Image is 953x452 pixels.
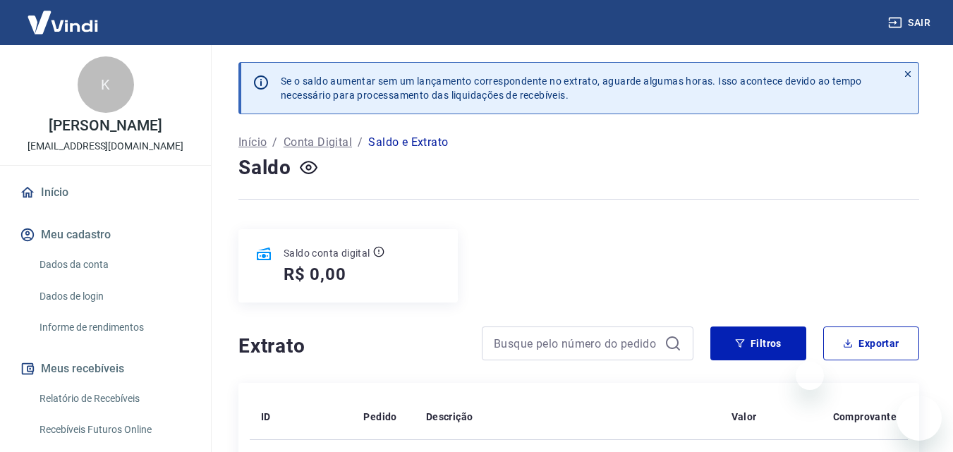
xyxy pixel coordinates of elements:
h4: Saldo [238,154,291,182]
h4: Extrato [238,332,465,360]
button: Filtros [710,326,806,360]
a: Dados de login [34,282,194,311]
p: Descrição [426,410,473,424]
p: Comprovante [833,410,897,424]
p: Saldo e Extrato [368,134,448,151]
a: Conta Digital [284,134,352,151]
iframe: Fechar mensagem [796,362,824,390]
div: K [78,56,134,113]
p: [PERSON_NAME] [49,118,162,133]
a: Informe de rendimentos [34,313,194,342]
a: Recebíveis Futuros Online [34,415,194,444]
button: Exportar [823,326,919,360]
a: Início [238,134,267,151]
p: / [272,134,277,151]
input: Busque pelo número do pedido [494,333,659,354]
a: Relatório de Recebíveis [34,384,194,413]
p: / [358,134,363,151]
p: Saldo conta digital [284,246,370,260]
iframe: Botão para abrir a janela de mensagens [897,396,942,441]
img: Vindi [17,1,109,44]
button: Meu cadastro [17,219,194,250]
button: Sair [885,10,936,36]
p: Pedido [363,410,396,424]
a: Dados da conta [34,250,194,279]
p: Se o saldo aumentar sem um lançamento correspondente no extrato, aguarde algumas horas. Isso acon... [281,74,862,102]
a: Início [17,177,194,208]
h5: R$ 0,00 [284,263,346,286]
p: ID [261,410,271,424]
p: [EMAIL_ADDRESS][DOMAIN_NAME] [28,139,183,154]
p: Valor [732,410,757,424]
button: Meus recebíveis [17,353,194,384]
